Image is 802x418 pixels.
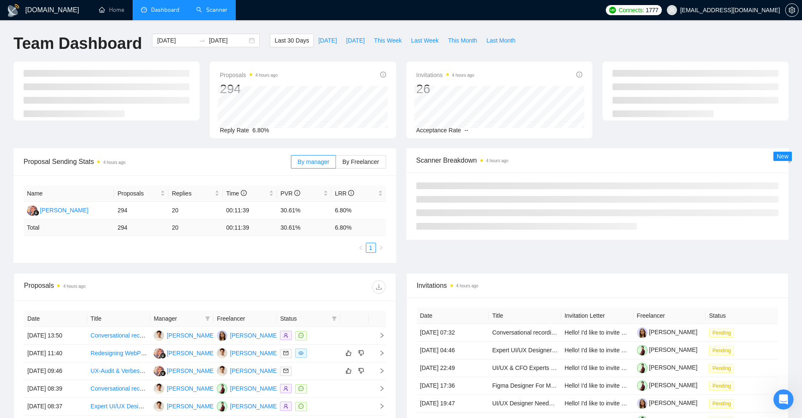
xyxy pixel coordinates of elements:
span: message [298,333,304,338]
li: Next Page [376,243,386,253]
a: NS[PERSON_NAME] [154,349,215,356]
span: Last Week [411,36,439,45]
span: filter [205,316,210,321]
td: [DATE] 07:32 [417,324,489,342]
span: 6.80% [253,127,269,134]
button: download [372,280,386,294]
td: [DATE] 09:46 [24,362,87,380]
th: Invitation Letter [561,308,634,324]
li: 1 [366,243,376,253]
td: [DATE] 19:47 [417,395,489,413]
span: Proposals [117,189,159,198]
div: Proposals [24,280,205,294]
span: Pending [709,399,734,408]
img: c1BKRfeXWqy8uxsVXOyWlbCuxCsj0L_I2bY6LCV-q0W6fJuZWK2s3hCpgN9D1pJZ7g [637,345,647,356]
a: 1 [366,243,376,252]
td: UI/UX Designer Needed for Clickable Prototype in Figma [489,395,561,413]
span: setting [786,7,798,13]
th: Replies [168,185,223,202]
span: info-circle [294,190,300,196]
a: UI/UX Designer Needed for Clickable Prototype in Figma [492,400,641,407]
img: DZ [154,330,164,341]
td: UX-Audit & Verbesserungsvorschläge für intex P2P-Lösungen [87,362,150,380]
a: DZ[PERSON_NAME] [154,402,215,409]
td: 20 [168,220,223,236]
a: Conversational recording polish language [91,332,199,339]
a: AK[PERSON_NAME] [217,385,278,391]
time: 4 hours ago [63,284,85,289]
a: NS[PERSON_NAME] [27,206,88,213]
a: NS[PERSON_NAME] [154,367,215,374]
a: [PERSON_NAME] [637,346,698,353]
td: 30.61% [277,202,331,220]
td: 294 [114,220,168,236]
span: info-circle [241,190,247,196]
a: Expert UI/UX Designer for Cybersecurity Admin Dashboards (Management & Analytics) [91,403,318,410]
button: [DATE] [341,34,369,47]
td: Conversational recording polish language [87,327,150,345]
span: user-add [283,404,288,409]
span: PVR [280,190,300,197]
td: [DATE] 11:40 [24,345,87,362]
span: dashboard [141,7,147,13]
span: This Month [448,36,477,45]
span: Reply Rate [220,127,249,134]
td: Conversational recording polish language [87,380,150,398]
a: searchScanner [196,6,227,13]
span: By Freelancer [342,158,379,165]
div: [PERSON_NAME] [230,402,278,411]
button: This Week [369,34,406,47]
span: left [358,245,363,250]
h1: Team Dashboard [13,34,142,54]
a: [PERSON_NAME] [637,399,698,406]
span: filter [332,316,337,321]
img: NS [154,366,164,376]
span: right [372,403,385,409]
span: Scanner Breakdown [416,155,779,166]
a: Pending [709,329,738,336]
th: Date [417,308,489,324]
a: Conversational recording polish language [492,329,601,336]
a: AK[PERSON_NAME] [217,402,278,409]
td: 6.80 % [331,220,386,236]
span: right [372,368,385,374]
a: Expert UI/UX Designer for Cybersecurity Admin Dashboards (Management & Analytics) [492,347,720,354]
img: gigradar-bm.png [160,353,166,359]
img: DZ [154,383,164,394]
div: [PERSON_NAME] [230,331,278,340]
a: DZ[PERSON_NAME] [217,349,278,356]
span: 1777 [646,5,658,15]
span: right [372,386,385,391]
span: right [372,350,385,356]
td: [DATE] 08:39 [24,380,87,398]
span: to [199,37,205,44]
span: -- [464,127,468,134]
input: End date [209,36,247,45]
td: Redesigning WebPage on Unbounce platform [87,345,150,362]
img: AS [217,330,227,341]
td: [DATE] 08:37 [24,398,87,415]
a: UI/UX & CFO Experts Needed for EdTech/GovTech/AgroTech Venture in [GEOGRAPHIC_DATA] [492,364,744,371]
img: DZ [217,366,227,376]
th: Proposals [114,185,168,202]
img: c1BKRfeXWqy8uxsVXOyWlbCuxCsj0L_I2bY6LCV-q0W6fJuZWK2s3hCpgN9D1pJZ7g [637,380,647,391]
span: filter [330,312,338,325]
a: Pending [709,400,738,407]
span: message [298,386,304,391]
td: [DATE] 13:50 [24,327,87,345]
a: homeHome [99,6,124,13]
a: Pending [709,382,738,389]
span: like [346,367,352,374]
img: AK [217,401,227,412]
div: [PERSON_NAME] [167,331,215,340]
img: c1IcSb3_CmkmgjYJPJgzLPBV-pCP-dTOmciIazrCeUhmMlU-3wxV2A29HC6rIfREqq [637,327,647,338]
a: DZ[PERSON_NAME] [217,367,278,374]
button: dislike [356,366,366,376]
span: user-add [283,333,288,338]
button: left [356,243,366,253]
img: c1IcSb3_CmkmgjYJPJgzLPBV-pCP-dTOmciIazrCeUhmMlU-3wxV2A29HC6rIfREqq [637,398,647,409]
span: Invitations [416,70,474,80]
td: 294 [114,202,168,220]
span: Proposals [220,70,277,80]
iframe: Intercom live chat [773,389,794,410]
